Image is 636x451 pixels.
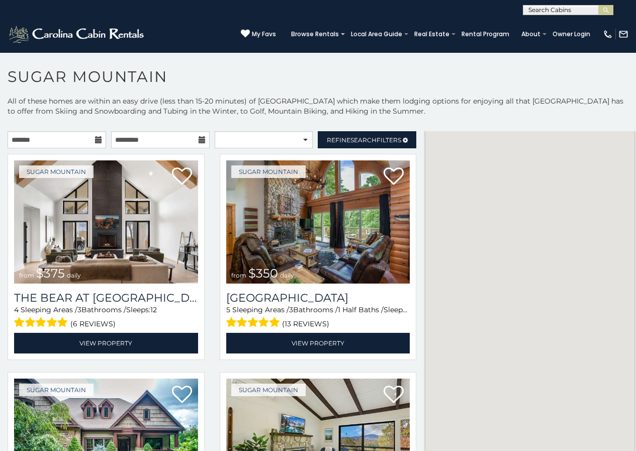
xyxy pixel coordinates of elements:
[14,160,198,284] img: The Bear At Sugar Mountain
[346,27,407,41] a: Local Area Guide
[226,160,410,284] img: Grouse Moor Lodge
[248,266,278,281] span: $350
[350,136,377,144] span: Search
[408,305,414,314] span: 12
[409,27,455,41] a: Real Estate
[19,272,34,279] span: from
[231,165,306,178] a: Sugar Mountain
[282,317,329,330] span: (13 reviews)
[457,27,514,41] a: Rental Program
[384,166,404,188] a: Add to favorites
[286,27,344,41] a: Browse Rentals
[226,305,410,330] div: Sleeping Areas / Bathrooms / Sleeps:
[226,305,230,314] span: 5
[226,291,410,305] a: [GEOGRAPHIC_DATA]
[231,384,306,396] a: Sugar Mountain
[603,29,613,39] img: phone-regular-white.png
[67,272,81,279] span: daily
[516,27,546,41] a: About
[226,160,410,284] a: Grouse Moor Lodge from $350 daily
[618,29,628,39] img: mail-regular-white.png
[327,136,401,144] span: Refine Filters
[226,291,410,305] h3: Grouse Moor Lodge
[14,305,19,314] span: 4
[241,29,276,39] a: My Favs
[384,385,404,406] a: Add to favorites
[8,24,147,44] img: White-1-2.png
[338,305,384,314] span: 1 Half Baths /
[14,333,198,353] a: View Property
[14,291,198,305] a: The Bear At [GEOGRAPHIC_DATA]
[231,272,246,279] span: from
[318,131,416,148] a: RefineSearchFilters
[252,30,276,39] span: My Favs
[280,272,294,279] span: daily
[14,291,198,305] h3: The Bear At Sugar Mountain
[172,385,192,406] a: Add to favorites
[19,384,94,396] a: Sugar Mountain
[226,333,410,353] a: View Property
[14,160,198,284] a: The Bear At Sugar Mountain from $375 daily
[150,305,157,314] span: 12
[70,317,116,330] span: (6 reviews)
[77,305,81,314] span: 3
[36,266,65,281] span: $375
[172,166,192,188] a: Add to favorites
[19,165,94,178] a: Sugar Mountain
[289,305,293,314] span: 3
[14,305,198,330] div: Sleeping Areas / Bathrooms / Sleeps:
[548,27,595,41] a: Owner Login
